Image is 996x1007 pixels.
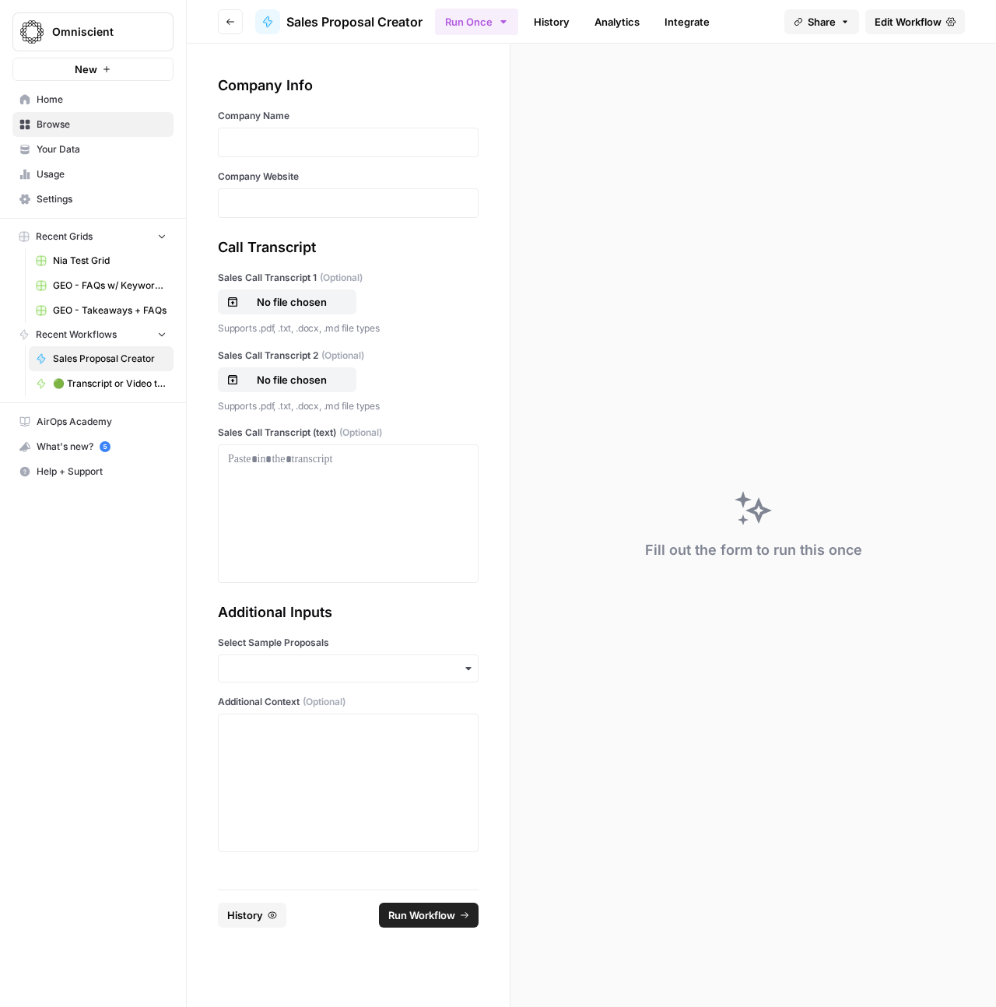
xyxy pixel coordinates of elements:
span: AirOps Academy [37,415,167,429]
a: Edit Workflow [865,9,965,34]
span: Run Workflow [388,907,455,923]
button: No file chosen [218,367,356,392]
button: Run Workflow [379,903,479,928]
a: Nia Test Grid [29,248,174,273]
span: Your Data [37,142,167,156]
a: Browse [12,112,174,137]
span: GEO - Takeaways + FAQs [53,304,167,318]
label: Sales Call Transcript (text) [218,426,479,440]
a: GEO - Takeaways + FAQs [29,298,174,323]
a: Usage [12,162,174,187]
button: What's new? 5 [12,434,174,459]
img: Omniscient Logo [18,18,46,46]
a: GEO - FAQs w/ Keywords Grid [29,273,174,298]
label: Additional Context [218,695,479,709]
span: New [75,61,97,77]
a: Sales Proposal Creator [29,346,174,371]
p: No file chosen [242,294,342,310]
span: Help + Support [37,465,167,479]
a: Analytics [585,9,649,34]
span: Recent Workflows [36,328,117,342]
button: Share [784,9,859,34]
a: Integrate [655,9,719,34]
button: Run Once [435,9,518,35]
span: (Optional) [321,349,364,363]
button: Workspace: Omniscient [12,12,174,51]
label: Select Sample Proposals [218,636,479,650]
span: 🟢 Transcript or Video to LinkedIn Posts [53,377,167,391]
span: Nia Test Grid [53,254,167,268]
span: GEO - FAQs w/ Keywords Grid [53,279,167,293]
button: Recent Workflows [12,323,174,346]
a: Home [12,87,174,112]
span: Edit Workflow [875,14,942,30]
label: Company Name [218,109,479,123]
button: No file chosen [218,289,356,314]
div: Fill out the form to run this once [645,539,862,561]
a: 🟢 Transcript or Video to LinkedIn Posts [29,371,174,396]
span: Browse [37,118,167,132]
p: Supports .pdf, .txt, .docx, .md file types [218,321,479,336]
label: Sales Call Transcript 2 [218,349,479,363]
span: Omniscient [52,24,146,40]
a: 5 [100,441,110,452]
a: Your Data [12,137,174,162]
span: Sales Proposal Creator [53,352,167,366]
p: No file chosen [242,372,342,388]
span: Sales Proposal Creator [286,12,423,31]
span: Recent Grids [36,230,93,244]
text: 5 [103,443,107,451]
span: History [227,907,263,923]
span: Share [808,14,836,30]
button: Help + Support [12,459,174,484]
p: Supports .pdf, .txt, .docx, .md file types [218,398,479,414]
span: Settings [37,192,167,206]
div: Call Transcript [218,237,479,258]
span: Home [37,93,167,107]
label: Company Website [218,170,479,184]
button: Recent Grids [12,225,174,248]
div: Company Info [218,75,479,96]
span: Usage [37,167,167,181]
label: Sales Call Transcript 1 [218,271,479,285]
span: (Optional) [339,426,382,440]
a: History [524,9,579,34]
span: (Optional) [320,271,363,285]
div: Additional Inputs [218,602,479,623]
button: New [12,58,174,81]
span: (Optional) [303,695,345,709]
button: History [218,903,286,928]
a: Settings [12,187,174,212]
a: Sales Proposal Creator [255,9,423,34]
div: What's new? [13,435,173,458]
a: AirOps Academy [12,409,174,434]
